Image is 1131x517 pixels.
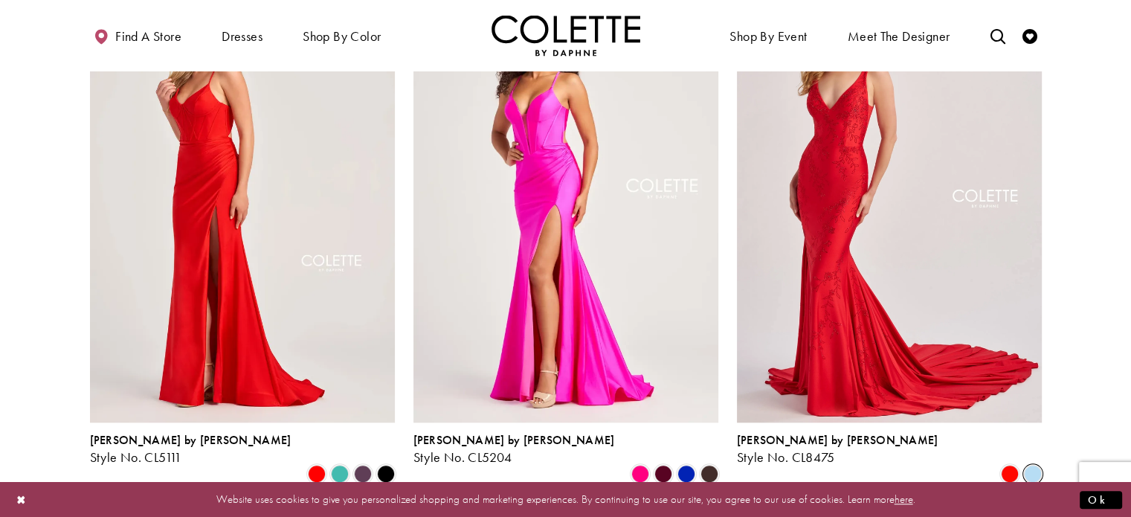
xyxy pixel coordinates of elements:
i: Turquoise [331,465,349,483]
i: Red [308,465,326,483]
span: Shop By Event [726,15,811,56]
i: Cloud Blue [1024,465,1042,483]
span: Shop by color [303,29,381,44]
span: [PERSON_NAME] by [PERSON_NAME] [737,432,938,448]
i: Plum [354,465,372,483]
i: Black [377,465,395,483]
a: here [895,492,913,507]
button: Submit Dialog [1080,490,1122,509]
i: Candy Apple [1001,465,1019,483]
span: Dresses [222,29,262,44]
span: [PERSON_NAME] by [PERSON_NAME] [90,432,291,448]
span: Dresses [218,15,266,56]
i: Espresso [700,465,718,483]
p: Website uses cookies to give you personalized shopping and marketing experiences. By continuing t... [107,489,1024,510]
a: Meet the designer [844,15,954,56]
span: Meet the designer [848,29,950,44]
span: Find a store [115,29,181,44]
span: Style No. CL8475 [737,449,835,466]
div: Colette by Daphne Style No. CL5111 [90,434,291,465]
a: Check Wishlist [1019,15,1041,56]
div: Colette by Daphne Style No. CL8475 [737,434,938,465]
span: Style No. CL5111 [90,449,182,466]
div: Colette by Daphne Style No. CL5204 [413,434,615,465]
span: Shop By Event [729,29,807,44]
span: Style No. CL5204 [413,449,512,466]
span: [PERSON_NAME] by [PERSON_NAME] [413,432,615,448]
i: Hot Pink [631,465,649,483]
i: Royal Blue [677,465,695,483]
a: Toggle search [986,15,1008,56]
a: Visit Home Page [492,15,640,56]
button: Close Dialog [9,487,34,513]
i: Burgundy [654,465,672,483]
a: Find a store [90,15,185,56]
img: Colette by Daphne [492,15,640,56]
span: Shop by color [299,15,384,56]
